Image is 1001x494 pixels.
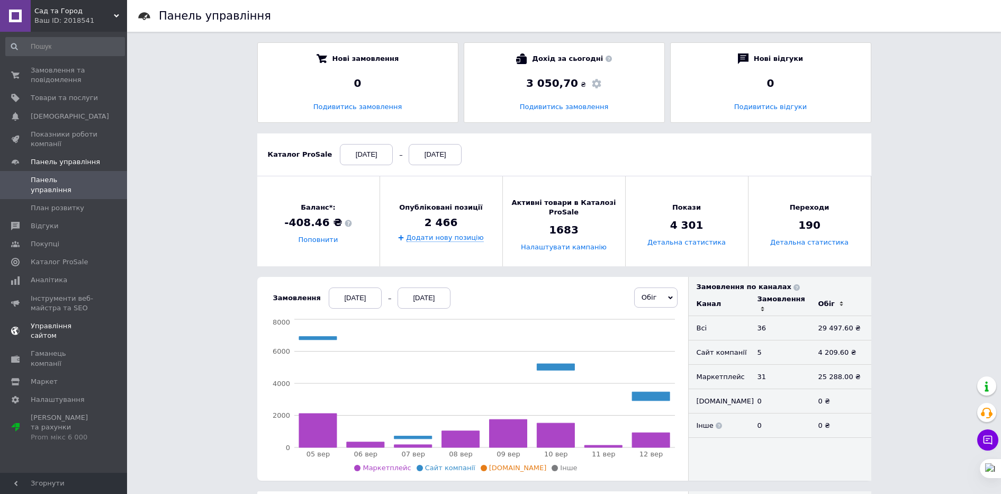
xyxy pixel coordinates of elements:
h1: Панель управління [159,10,271,22]
span: Каталог ProSale [31,257,88,267]
span: Нові замовлення [332,53,399,64]
td: 0 ₴ [810,414,871,438]
span: Гаманець компанії [31,349,98,368]
span: [DOMAIN_NAME] [489,464,547,472]
span: Активні товари в Каталозі ProSale [503,198,625,217]
tspan: 6000 [272,347,290,355]
input: Пошук [5,37,125,56]
a: Подивитись замовлення [520,103,609,111]
td: 0 ₴ [810,389,871,414]
div: [DATE] [398,288,450,309]
td: Сайт компанії [689,340,750,365]
tspan: 8000 [272,318,290,326]
span: План розвитку [31,203,84,213]
span: Нові відгуки [754,53,803,64]
td: 31 [750,365,810,389]
a: Подивитись відгуки [734,103,807,111]
span: ₴ [581,80,586,89]
span: Покупці [31,239,59,249]
div: Ваш ID: 2018541 [34,16,127,25]
td: 5 [750,340,810,365]
a: Детальна статистика [770,239,849,247]
td: Інше [689,414,750,438]
div: Каталог ProSale [268,150,332,159]
span: Панель управління [31,175,98,194]
span: Товари та послуги [31,93,98,103]
span: [PERSON_NAME] та рахунки [31,413,98,442]
tspan: 0 [285,444,290,452]
div: 0 [268,76,447,91]
a: Налаштувати кампанію [521,244,607,252]
span: Показники роботи компанії [31,130,98,149]
td: [DOMAIN_NAME] [689,389,750,414]
span: Відгуки [31,221,58,231]
span: 4 301 [670,218,704,233]
tspan: 2000 [272,411,290,419]
div: Обіг [818,299,835,309]
a: Додати нову позицію [406,233,483,242]
span: Дохід за сьогодні [532,53,611,64]
tspan: 06 вер [354,450,377,458]
tspan: 12 вер [639,450,663,458]
span: Баланс*: [284,203,352,212]
span: Переходи [790,203,829,212]
tspan: 09 вер [497,450,520,458]
span: Опубліковані позиції [399,203,482,212]
td: Всi [689,316,750,340]
span: Сад та Город [34,6,114,16]
div: 0 [681,76,860,91]
tspan: 10 вер [544,450,568,458]
span: Інше [560,464,577,472]
span: 3 050,70 [526,77,578,89]
span: [DEMOGRAPHIC_DATA] [31,112,109,121]
td: 25 288.00 ₴ [810,365,871,389]
span: Панель управління [31,157,100,167]
button: Чат з покупцем [977,429,998,451]
a: Подивитись замовлення [313,103,402,111]
span: Маркет [31,377,58,387]
td: 36 [750,316,810,340]
span: Управління сайтом [31,321,98,340]
span: 2 466 [425,215,458,230]
td: 0 [750,389,810,414]
tspan: 11 вер [591,450,615,458]
div: Замовлення [273,293,321,303]
td: 29 497.60 ₴ [810,316,871,340]
div: [DATE] [329,288,382,309]
tspan: 05 вер [306,450,330,458]
a: Поповнити [299,236,338,244]
div: Prom мікс 6 000 [31,433,98,442]
div: [DATE] [409,144,462,165]
span: Обіг [642,293,657,301]
div: Замовлення по каналах [697,282,871,292]
span: Замовлення та повідомлення [31,66,98,85]
span: Аналітика [31,275,67,285]
span: Покази [672,203,701,212]
tspan: 07 вер [401,450,425,458]
tspan: 08 вер [449,450,473,458]
tspan: 4000 [272,380,290,388]
span: 1683 [549,223,579,238]
td: Канал [689,292,750,316]
span: Сайт компанії [425,464,475,472]
span: 190 [798,218,820,233]
td: 4 209.60 ₴ [810,340,871,365]
div: [DATE] [340,144,393,165]
td: Маркетплейс [689,365,750,389]
td: 0 [750,414,810,438]
span: Інструменти веб-майстра та SEO [31,294,98,313]
span: Налаштування [31,395,85,405]
span: -408.46 ₴ [284,215,352,230]
span: Маркетплейс [363,464,411,472]
a: Детальна статистика [647,239,726,247]
div: Замовлення [757,294,805,304]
